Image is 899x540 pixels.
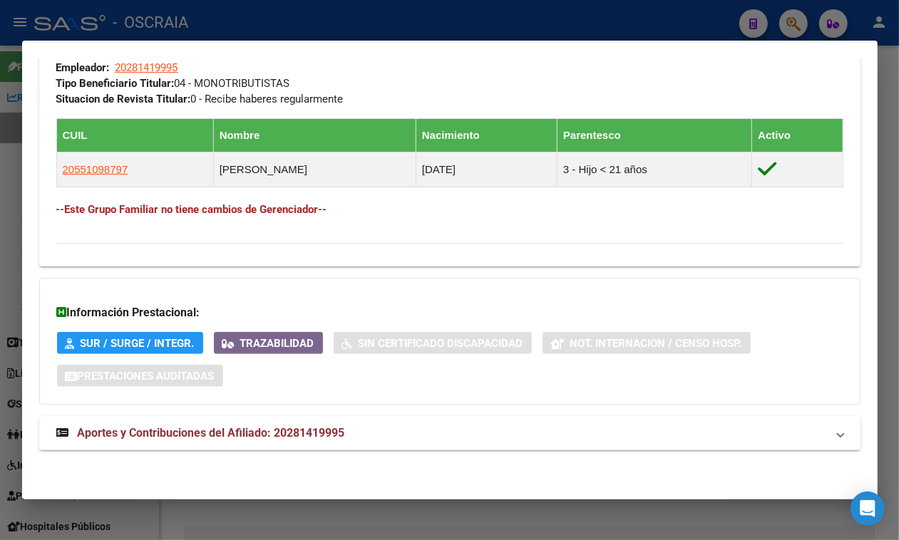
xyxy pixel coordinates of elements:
span: Aportes y Contribuciones del Afiliado: 20281419995 [78,426,345,440]
strong: Situacion de Revista Titular: [56,93,191,105]
span: Trazabilidad [240,337,314,350]
mat-expansion-panel-header: Aportes y Contribuciones del Afiliado: 20281419995 [39,416,861,450]
strong: Empleador: [56,61,110,74]
th: Parentesco [557,119,751,152]
span: SUR / SURGE / INTEGR. [81,337,195,350]
span: 04 - MONOTRIBUTISTAS [56,77,290,90]
span: Sin Certificado Discapacidad [359,337,523,350]
button: Sin Certificado Discapacidad [334,332,532,354]
button: Prestaciones Auditadas [57,365,223,387]
h4: --Este Grupo Familiar no tiene cambios de Gerenciador-- [56,202,843,217]
th: Activo [752,119,843,152]
td: [DATE] [416,152,557,187]
span: 20551098797 [63,163,128,175]
td: [PERSON_NAME] [213,152,416,187]
span: Not. Internacion / Censo Hosp. [570,337,742,350]
span: Prestaciones Auditadas [78,370,215,383]
strong: Tipo Beneficiario Titular: [56,77,175,90]
div: Open Intercom Messenger [851,492,885,526]
th: Nacimiento [416,119,557,152]
h3: Información Prestacional: [57,304,843,321]
button: Not. Internacion / Censo Hosp. [543,332,751,354]
td: 3 - Hijo < 21 años [557,152,751,187]
th: Nombre [213,119,416,152]
button: SUR / SURGE / INTEGR. [57,332,203,354]
span: 0 - Recibe haberes regularmente [56,93,344,105]
button: Trazabilidad [214,332,323,354]
th: CUIL [56,119,213,152]
span: 20281419995 [115,61,178,74]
